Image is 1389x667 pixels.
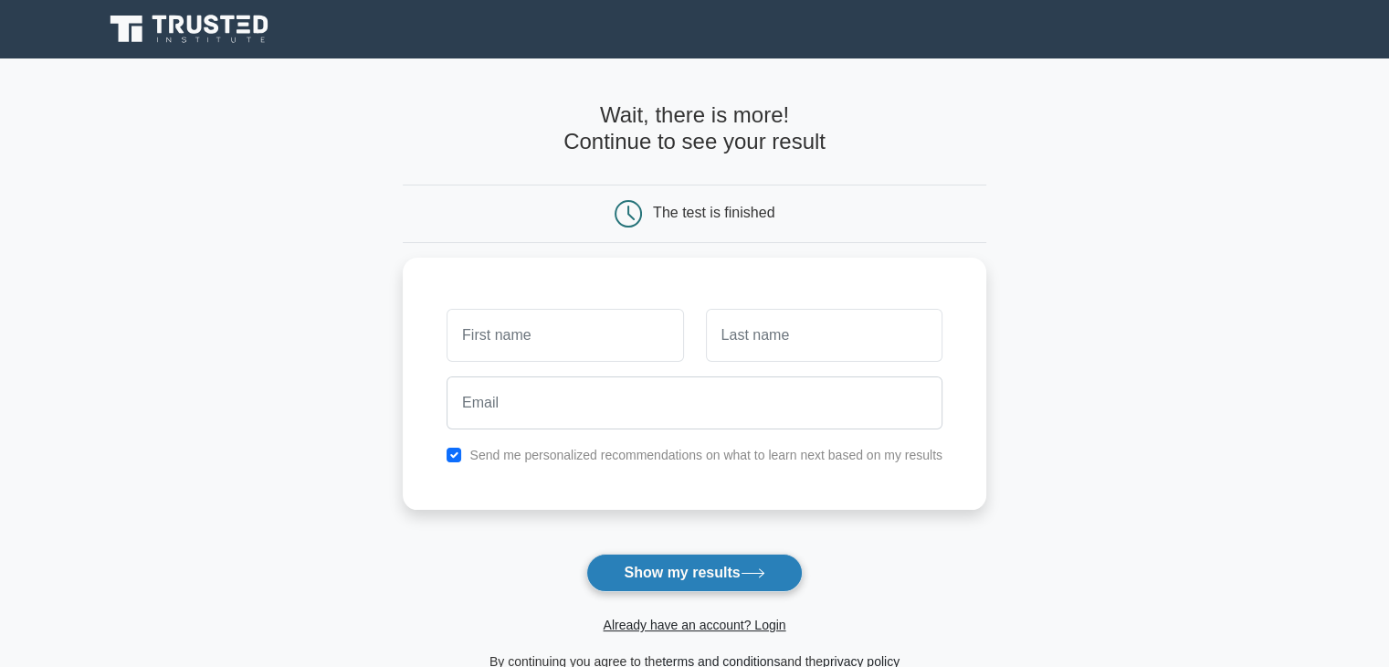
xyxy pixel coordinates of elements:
[706,309,942,362] input: Last name
[653,205,774,220] div: The test is finished
[403,102,986,155] h4: Wait, there is more! Continue to see your result
[447,309,683,362] input: First name
[586,554,802,592] button: Show my results
[447,376,942,429] input: Email
[603,618,785,632] a: Already have an account? Login
[469,448,942,462] label: Send me personalized recommendations on what to learn next based on my results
